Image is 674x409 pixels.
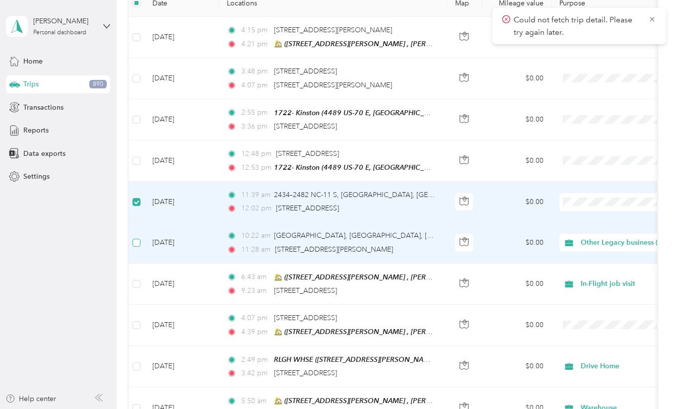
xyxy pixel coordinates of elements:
p: Could not fetch trip detail. Please try again later. [514,14,641,38]
td: $0.00 [482,140,551,182]
span: 12:02 pm [241,203,271,214]
button: Help center [5,394,56,404]
td: [DATE] [144,346,219,387]
span: [STREET_ADDRESS] [274,314,337,322]
td: $0.00 [482,222,551,263]
span: 2:49 pm [241,354,270,365]
span: [STREET_ADDRESS] [276,204,339,212]
td: $0.00 [482,17,551,58]
div: [PERSON_NAME] [33,16,95,26]
span: [STREET_ADDRESS][PERSON_NAME] [274,26,392,34]
td: [DATE] [144,140,219,182]
span: 3:42 pm [241,368,270,379]
span: 4:39 pm [241,327,270,338]
span: [STREET_ADDRESS] [274,67,337,75]
td: [DATE] [144,222,219,263]
span: 2:55 pm [241,107,270,118]
td: $0.00 [482,182,551,222]
span: [STREET_ADDRESS][PERSON_NAME] [275,245,393,254]
span: 12:48 pm [241,148,271,159]
td: [DATE] [144,17,219,58]
span: [STREET_ADDRESS] [276,149,339,158]
td: [DATE] [144,58,219,99]
span: 11:39 am [241,190,270,201]
span: [STREET_ADDRESS][PERSON_NAME] [274,81,392,89]
td: $0.00 [482,99,551,140]
span: In-Flight job visit [581,278,672,289]
span: Trips [23,79,39,89]
td: $0.00 [482,346,551,387]
td: [DATE] [144,182,219,222]
span: 🏡 ([STREET_ADDRESS][PERSON_NAME] , [PERSON_NAME][GEOGRAPHIC_DATA], [GEOGRAPHIC_DATA]) [274,40,612,48]
span: RLGH WHSE ([STREET_ADDRESS][PERSON_NAME]) [274,355,438,364]
td: $0.00 [482,264,551,305]
span: Reports [23,125,49,136]
span: Transactions [23,102,64,113]
span: 11:28 am [241,244,270,255]
span: 2434–2482 NC-11 S, [GEOGRAPHIC_DATA], [GEOGRAPHIC_DATA] [274,191,488,199]
div: Personal dashboard [33,30,86,36]
span: Data exports [23,148,66,159]
span: [STREET_ADDRESS] [274,369,337,377]
span: Home [23,56,43,67]
td: [DATE] [144,305,219,346]
span: Drive Home [581,361,672,372]
td: $0.00 [482,58,551,99]
span: 9:23 am [241,285,270,296]
span: 🏡 ([STREET_ADDRESS][PERSON_NAME] , [PERSON_NAME][GEOGRAPHIC_DATA], [GEOGRAPHIC_DATA]) [274,328,612,336]
span: 🏡 ([STREET_ADDRESS][PERSON_NAME] , [PERSON_NAME][GEOGRAPHIC_DATA], [GEOGRAPHIC_DATA]) [274,273,612,281]
span: 5:50 am [241,396,270,407]
td: $0.00 [482,305,551,346]
td: [DATE] [144,264,219,305]
span: 890 [89,80,107,89]
span: 4:21 pm [241,39,270,50]
span: [STREET_ADDRESS] [274,122,337,131]
td: [DATE] [144,99,219,140]
span: 3:48 pm [241,66,270,77]
span: Settings [23,171,50,182]
span: 10:22 am [241,230,270,241]
span: 1722- Kinston (4489 US-70 E, [GEOGRAPHIC_DATA], [GEOGRAPHIC_DATA] , [GEOGRAPHIC_DATA], [GEOGRAPHI... [274,109,667,117]
span: [GEOGRAPHIC_DATA], [GEOGRAPHIC_DATA], [GEOGRAPHIC_DATA], [GEOGRAPHIC_DATA] [274,231,572,240]
span: 12:53 pm [241,162,270,173]
span: 4:15 pm [241,25,270,36]
span: 4:07 pm [241,80,270,91]
iframe: Everlance-gr Chat Button Frame [618,353,674,409]
span: 4:07 pm [241,313,270,324]
span: 🏡 ([STREET_ADDRESS][PERSON_NAME] , [PERSON_NAME][GEOGRAPHIC_DATA], [GEOGRAPHIC_DATA]) [274,397,612,405]
span: 3:36 pm [241,121,270,132]
span: 1722- Kinston (4489 US-70 E, [GEOGRAPHIC_DATA], [GEOGRAPHIC_DATA] , [GEOGRAPHIC_DATA], [GEOGRAPHI... [274,163,667,172]
span: [STREET_ADDRESS] [274,286,337,295]
span: 6:43 am [241,272,270,282]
